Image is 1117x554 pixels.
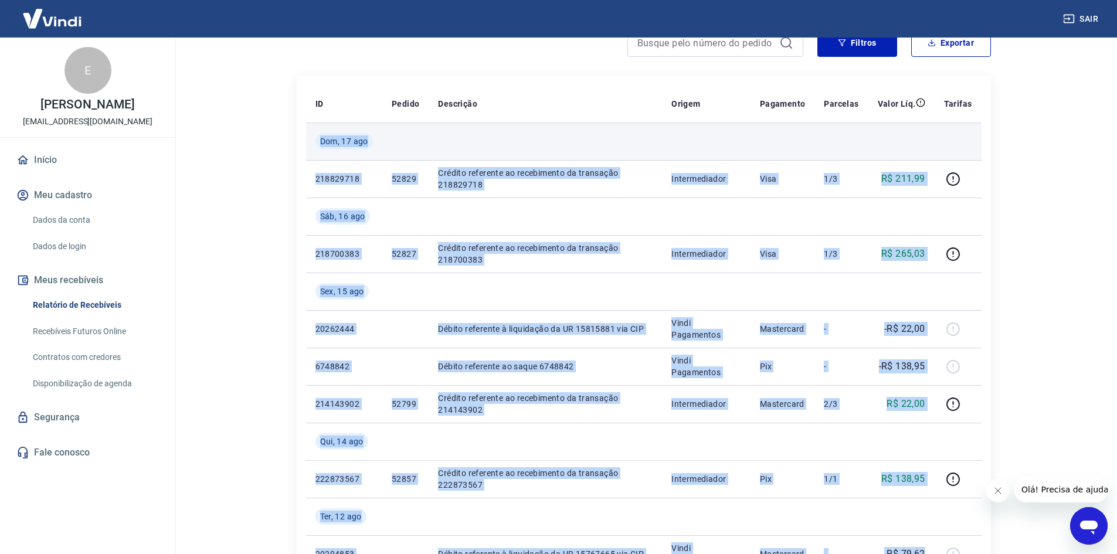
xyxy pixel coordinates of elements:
p: Descrição [438,98,477,110]
p: Pedido [392,98,419,110]
span: Dom, 17 ago [320,135,368,147]
p: [PERSON_NAME] [40,98,134,111]
p: Intermediador [671,173,741,185]
p: Intermediador [671,248,741,260]
p: Pagamento [760,98,806,110]
p: - [824,361,858,372]
img: Vindi [14,1,90,36]
p: Crédito referente ao recebimento da transação 218700383 [438,242,653,266]
span: Qui, 14 ago [320,436,364,447]
p: Crédito referente ao recebimento da transação 222873567 [438,467,653,491]
span: Sex, 15 ago [320,286,364,297]
p: 1/3 [824,248,858,260]
span: Olá! Precisa de ajuda? [7,8,99,18]
a: Segurança [14,405,161,430]
input: Busque pelo número do pedido [637,34,775,52]
p: 52829 [392,173,419,185]
p: Mastercard [760,323,806,335]
iframe: Mensagem da empresa [1014,477,1108,502]
a: Dados da conta [28,208,161,232]
span: Sáb, 16 ago [320,210,365,222]
p: ID [315,98,324,110]
a: Relatório de Recebíveis [28,293,161,317]
p: Débito referente à liquidação da UR 15815881 via CIP [438,323,653,335]
p: 6748842 [315,361,373,372]
a: Disponibilização de agenda [28,372,161,396]
p: Crédito referente ao recebimento da transação 214143902 [438,392,653,416]
p: Crédito referente ao recebimento da transação 218829718 [438,167,653,191]
p: 20262444 [315,323,373,335]
p: 218700383 [315,248,373,260]
p: Mastercard [760,398,806,410]
p: [EMAIL_ADDRESS][DOMAIN_NAME] [23,115,152,128]
iframe: Botão para abrir a janela de mensagens [1070,507,1108,545]
p: 52857 [392,473,419,485]
button: Meu cadastro [14,182,161,208]
p: Tarifas [944,98,972,110]
p: -R$ 138,95 [879,359,925,373]
a: Início [14,147,161,173]
button: Meus recebíveis [14,267,161,293]
a: Dados de login [28,234,161,259]
p: Pix [760,473,806,485]
p: Débito referente ao saque 6748842 [438,361,653,372]
p: Visa [760,173,806,185]
p: Intermediador [671,398,741,410]
button: Filtros [817,29,897,57]
p: -R$ 22,00 [884,322,925,336]
button: Sair [1061,8,1103,30]
iframe: Fechar mensagem [986,479,1010,502]
p: Intermediador [671,473,741,485]
p: 52799 [392,398,419,410]
p: Visa [760,248,806,260]
span: Ter, 12 ago [320,511,362,522]
p: 1/1 [824,473,858,485]
p: R$ 138,95 [881,472,925,486]
a: Recebíveis Futuros Online [28,320,161,344]
p: 52827 [392,248,419,260]
div: E [64,47,111,94]
p: Origem [671,98,700,110]
a: Contratos com credores [28,345,161,369]
p: R$ 22,00 [887,397,925,411]
p: Parcelas [824,98,858,110]
a: Fale conosco [14,440,161,465]
p: R$ 265,03 [881,247,925,261]
p: R$ 211,99 [881,172,925,186]
p: 1/3 [824,173,858,185]
p: Pix [760,361,806,372]
p: - [824,323,858,335]
p: 2/3 [824,398,858,410]
p: 214143902 [315,398,373,410]
p: 218829718 [315,173,373,185]
p: Valor Líq. [878,98,916,110]
p: Vindi Pagamentos [671,355,741,378]
p: Vindi Pagamentos [671,317,741,341]
button: Exportar [911,29,991,57]
p: 222873567 [315,473,373,485]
